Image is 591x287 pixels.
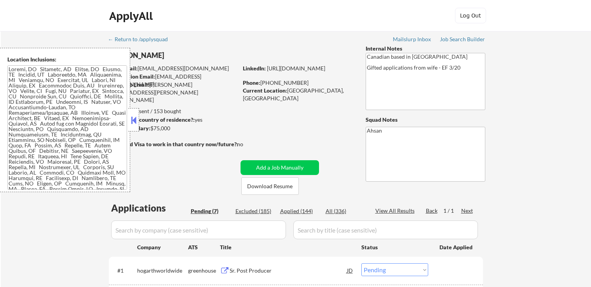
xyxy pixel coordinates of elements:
a: [URL][DOMAIN_NAME] [267,65,325,72]
strong: Will need Visa to work in that country now/future?: [109,141,238,147]
div: Applied (144) [280,207,319,215]
div: Squad Notes [366,116,485,124]
div: 144 sent / 153 bought [108,107,238,115]
div: All (336) [326,207,364,215]
div: Applications [111,203,188,213]
div: no [237,140,259,148]
div: Pending (7) [191,207,230,215]
strong: LinkedIn: [243,65,266,72]
a: Mailslurp Inbox [393,36,432,44]
div: Location Inclusions: [7,56,127,63]
div: Excluded (185) [235,207,274,215]
div: #1 [117,267,131,275]
div: Next [461,207,474,215]
button: Download Resume [241,177,299,195]
div: View All Results [375,207,417,215]
div: [EMAIL_ADDRESS][DOMAIN_NAME] [109,65,238,72]
div: hogarthworldwide [137,267,188,275]
a: Job Search Builder [440,36,485,44]
div: [EMAIL_ADDRESS][DOMAIN_NAME] [109,73,238,88]
div: [PHONE_NUMBER] [243,79,353,87]
div: Title [220,243,354,251]
div: Internal Notes [366,45,485,52]
div: Mailslurp Inbox [393,37,432,42]
div: ApplyAll [109,9,155,23]
div: Status [361,240,428,254]
div: Sr. Post Producer [230,267,347,275]
div: JD [346,263,354,277]
div: greenhouse [188,267,220,275]
div: Company [137,243,188,251]
button: Add a Job Manually [241,160,319,175]
input: Search by title (case sensitive) [293,220,478,239]
div: Date Applied [439,243,474,251]
strong: Can work in country of residence?: [108,116,195,123]
input: Search by company (case sensitive) [111,220,286,239]
div: ATS [188,243,220,251]
div: Back [426,207,438,215]
button: Log Out [455,8,486,23]
strong: Current Location: [243,87,287,94]
div: [PERSON_NAME] [109,51,268,60]
div: $75,000 [108,124,238,132]
div: ← Return to /applysquad [108,37,175,42]
div: [PERSON_NAME][EMAIL_ADDRESS][PERSON_NAME][DOMAIN_NAME] [109,81,238,104]
div: [GEOGRAPHIC_DATA], [GEOGRAPHIC_DATA] [243,87,353,102]
div: 1 / 1 [443,207,461,215]
a: ← Return to /applysquad [108,36,175,44]
div: Job Search Builder [440,37,485,42]
strong: Phone: [243,79,260,86]
div: yes [108,116,235,124]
